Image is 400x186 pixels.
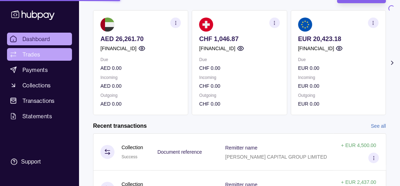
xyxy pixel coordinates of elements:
p: Document reference [157,149,202,155]
p: [PERSON_NAME] CAPITAL GROUP LIMITED [225,154,327,160]
a: Statements [7,110,72,122]
div: Support [21,158,41,166]
p: EUR 20,423.18 [298,35,379,43]
a: Support [7,154,72,169]
p: Due [199,56,280,64]
span: Trades [22,50,40,59]
p: Incoming [199,74,280,81]
a: See all [371,122,386,130]
img: eu [298,18,312,32]
p: Incoming [100,74,181,81]
p: AED 0.00 [100,82,181,90]
p: Incoming [298,74,379,81]
span: Collections [22,81,51,89]
p: CHF 1,046.87 [199,35,280,43]
a: Trades [7,48,72,61]
span: Success [122,154,137,159]
a: Payments [7,64,72,76]
p: Outgoing [100,92,181,99]
p: EUR 0.00 [298,100,379,108]
h2: Recent transactions [93,122,147,130]
p: EUR 0.00 [298,64,379,72]
span: Dashboard [22,35,50,43]
p: CHF 0.00 [199,64,280,72]
p: CHF 0.00 [199,100,280,108]
p: Due [100,56,181,64]
p: EUR 0.00 [298,82,379,90]
img: ch [199,18,213,32]
p: [FINANCIAL_ID] [100,45,137,52]
a: Dashboard [7,33,72,45]
span: Statements [22,112,52,120]
p: + EUR 4,500.00 [341,142,376,148]
p: AED 0.00 [100,64,181,72]
p: Due [298,56,379,64]
img: ae [100,18,114,32]
a: Collections [7,79,72,92]
p: [FINANCIAL_ID] [298,45,334,52]
p: AED 26,261.70 [100,35,181,43]
span: Transactions [22,97,55,105]
p: Remitter name [225,145,257,151]
p: + EUR 2,437.00 [341,179,376,185]
p: AED 0.00 [100,100,181,108]
p: CHF 0.00 [199,82,280,90]
span: Payments [22,66,48,74]
p: Outgoing [199,92,280,99]
p: Outgoing [298,92,379,99]
a: Transactions [7,94,72,107]
p: Collection [122,144,143,151]
p: [FINANCIAL_ID] [199,45,235,52]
